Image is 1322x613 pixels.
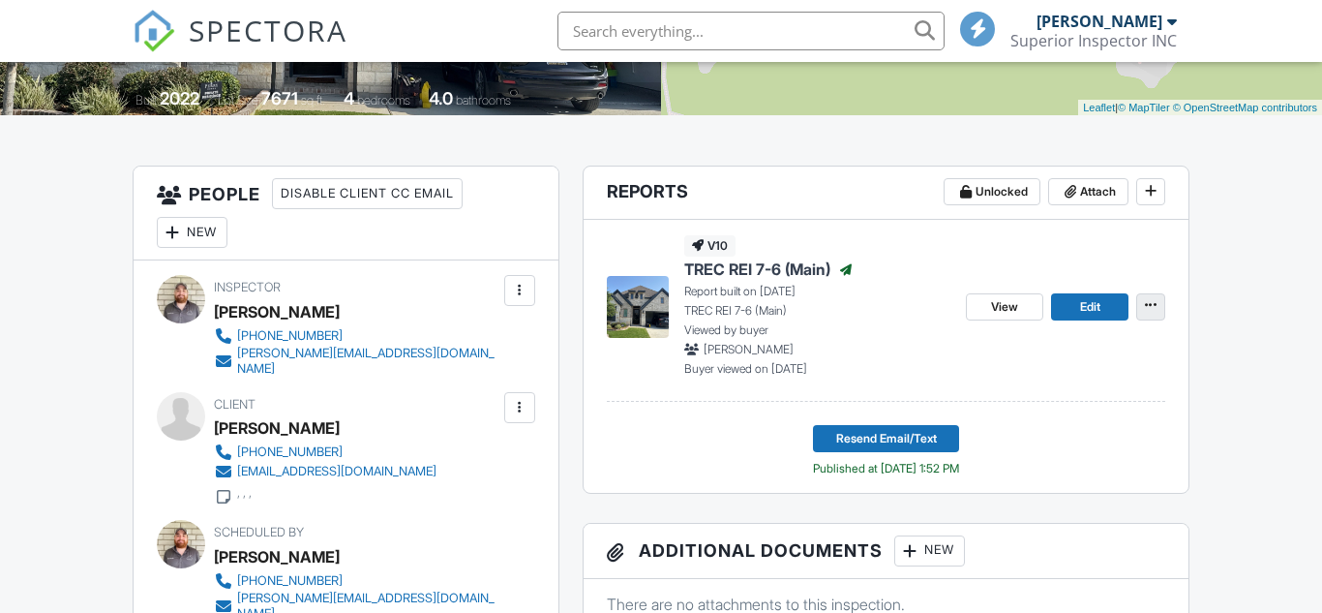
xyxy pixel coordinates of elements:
div: 4.0 [429,88,453,108]
div: New [157,217,227,248]
div: [EMAIL_ADDRESS][DOMAIN_NAME] [237,464,436,479]
span: Inspector [214,280,281,294]
a: [PHONE_NUMBER] [214,326,499,346]
div: 7671 [261,88,298,108]
div: [PHONE_NUMBER] [237,328,343,344]
a: [EMAIL_ADDRESS][DOMAIN_NAME] [214,462,436,481]
a: [PHONE_NUMBER] [214,443,436,462]
div: Disable Client CC Email [272,178,463,209]
span: bedrooms [357,93,410,107]
img: The Best Home Inspection Software - Spectora [133,10,175,52]
a: Leaflet [1083,102,1115,113]
div: Superior Inspector INC [1010,31,1177,50]
a: © MapTiler [1118,102,1170,113]
span: bathrooms [456,93,511,107]
h3: People [134,167,558,261]
a: [PHONE_NUMBER] [214,571,499,591]
div: [PERSON_NAME] [214,297,340,326]
span: sq.ft. [301,93,325,107]
div: , , , [237,485,252,501]
div: [PERSON_NAME][EMAIL_ADDRESS][DOMAIN_NAME] [237,346,499,377]
span: Built [135,93,157,107]
span: SPECTORA [189,10,347,50]
div: [PERSON_NAME] [214,414,340,443]
div: 2022 [160,88,199,108]
span: Lot Size [218,93,258,107]
div: [PERSON_NAME] [214,542,340,571]
div: 4 [344,88,354,108]
span: Scheduled By [214,525,304,539]
div: New [894,536,965,567]
a: © OpenStreetMap contributors [1173,102,1317,113]
div: [PHONE_NUMBER] [237,444,343,460]
span: Client [214,397,255,412]
div: [PERSON_NAME] [1037,12,1162,31]
a: [PERSON_NAME][EMAIL_ADDRESS][DOMAIN_NAME] [214,346,499,377]
a: SPECTORA [133,26,347,67]
h3: Additional Documents [584,524,1188,579]
input: Search everything... [557,12,945,50]
div: | [1078,100,1322,116]
div: [PHONE_NUMBER] [237,573,343,589]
